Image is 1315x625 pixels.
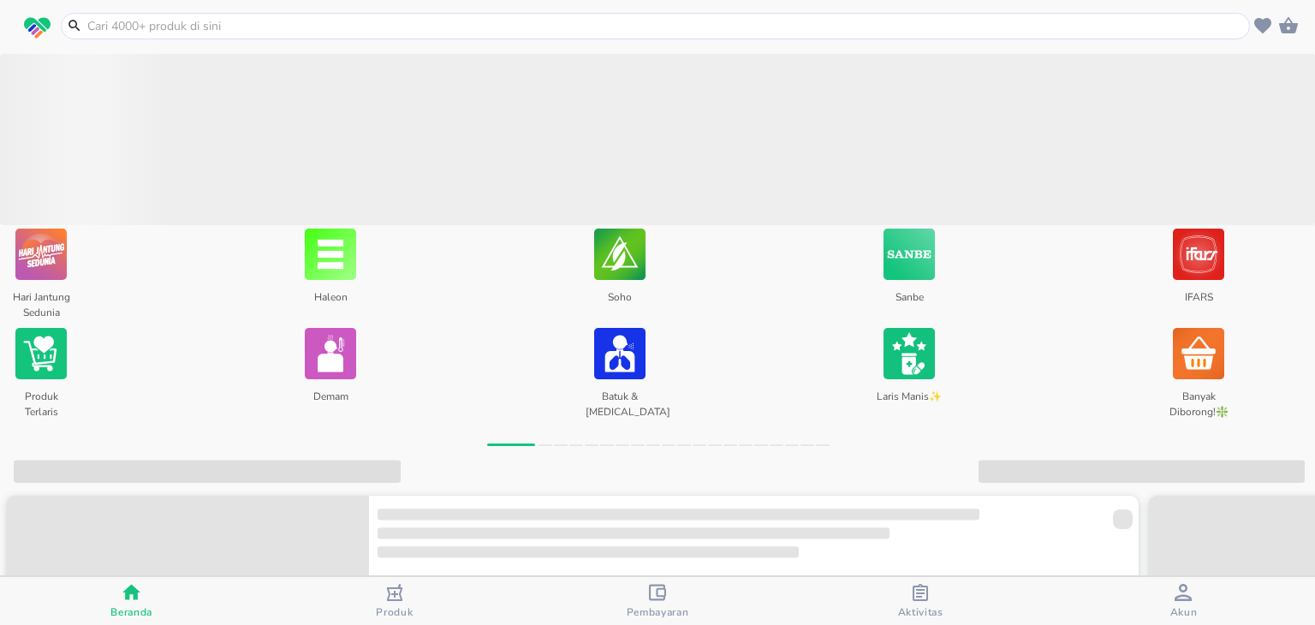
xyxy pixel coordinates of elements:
[627,605,689,619] span: Pembayaran
[1173,324,1224,383] img: Banyak Diborong!❇️
[875,383,943,414] p: Laris Manis✨
[296,383,364,414] p: Demam
[7,283,74,314] p: Hari Jantung Sedunia
[594,324,646,383] img: Batuk & Flu
[1052,577,1315,625] button: Akun
[594,225,646,283] img: Soho
[7,383,74,414] p: Produk Terlaris
[884,225,935,283] img: Sanbe
[884,324,935,383] img: Laris Manis✨
[1164,283,1232,314] p: IFARS
[875,283,943,314] p: Sanbe
[586,383,653,414] p: Batuk & [MEDICAL_DATA]
[263,577,526,625] button: Produk
[15,225,67,283] img: Hari Jantung Sedunia
[110,605,152,619] span: Beranda
[1173,225,1224,283] img: IFARS
[305,324,356,383] img: Demam
[86,17,1246,35] input: Cari 4000+ produk di sini
[1164,383,1232,414] p: Banyak Diborong!❇️
[789,577,1052,625] button: Aktivitas
[586,283,653,314] p: Soho
[296,283,364,314] p: Haleon
[1170,605,1198,619] span: Akun
[376,605,413,619] span: Produk
[305,225,356,283] img: Haleon
[526,577,788,625] button: Pembayaran
[898,605,943,619] span: Aktivitas
[24,17,51,39] img: logo_swiperx_s.bd005f3b.svg
[15,324,67,383] img: Produk Terlaris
